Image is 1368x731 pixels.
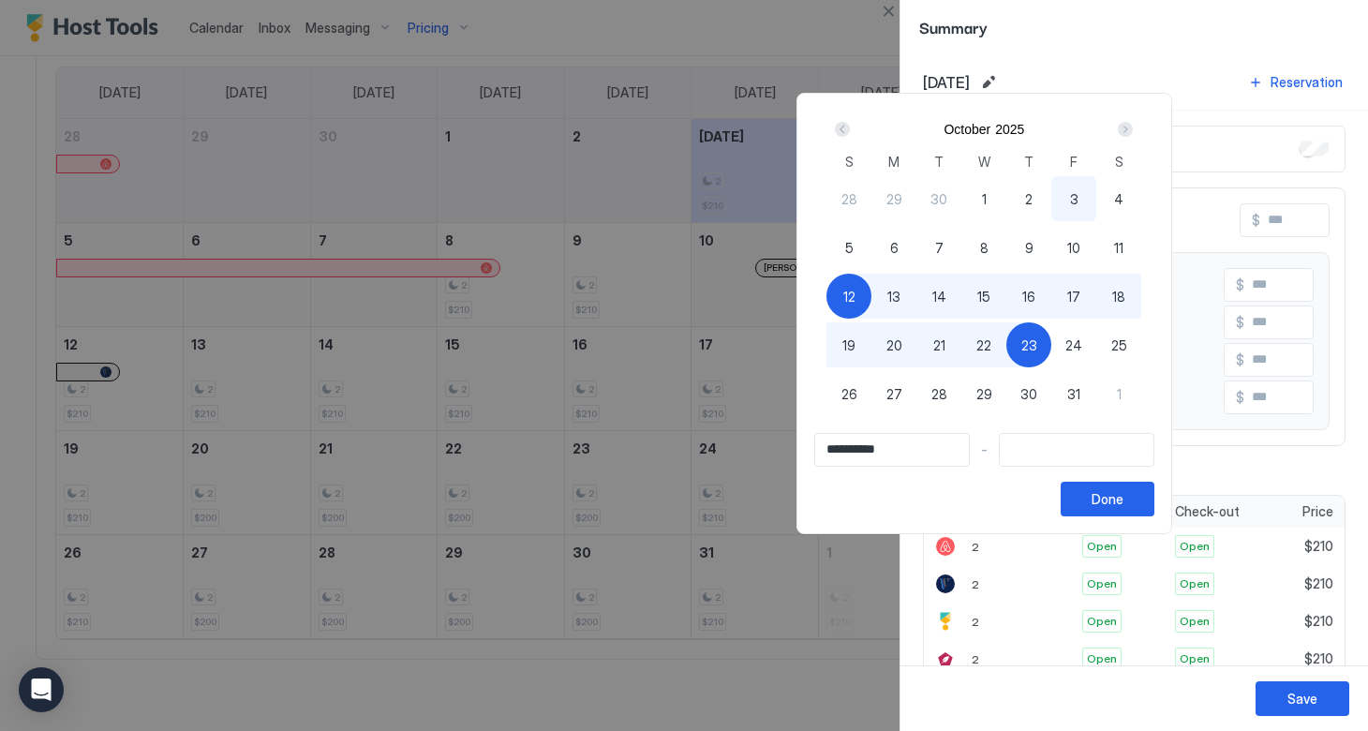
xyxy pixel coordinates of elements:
span: T [934,152,944,172]
button: 21 [916,322,961,367]
span: 29 [886,189,902,209]
span: 28 [931,384,947,404]
button: Next [1111,118,1137,141]
span: F [1070,152,1078,172]
button: 10 [1051,225,1096,270]
button: Prev [831,118,856,141]
button: 2 [1006,176,1051,221]
button: 12 [826,274,871,319]
span: 16 [1022,287,1035,306]
span: 1 [1117,384,1122,404]
button: 24 [1051,322,1096,367]
button: 27 [871,371,916,416]
span: 1 [982,189,987,209]
span: 7 [935,238,944,258]
button: 13 [871,274,916,319]
span: 21 [933,336,945,355]
span: 12 [843,287,855,306]
button: 23 [1006,322,1051,367]
span: 30 [1020,384,1037,404]
span: 28 [841,189,857,209]
span: 8 [980,238,989,258]
span: 13 [887,287,900,306]
button: 29 [871,176,916,221]
button: 29 [961,371,1006,416]
span: 5 [845,238,854,258]
button: Done [1061,482,1154,516]
button: 7 [916,225,961,270]
span: 25 [1111,336,1127,355]
span: S [1115,152,1123,172]
span: 20 [886,336,902,355]
span: 3 [1070,189,1078,209]
input: Input Field [1000,434,1153,466]
button: 1 [1096,371,1141,416]
button: 30 [1006,371,1051,416]
span: 2 [1025,189,1033,209]
button: 2025 [995,122,1024,137]
span: 26 [841,384,857,404]
span: 24 [1065,336,1082,355]
span: 23 [1021,336,1037,355]
button: 14 [916,274,961,319]
button: 5 [826,225,871,270]
button: 28 [916,371,961,416]
span: M [888,152,900,172]
button: 17 [1051,274,1096,319]
span: T [1024,152,1033,172]
span: 15 [977,287,990,306]
input: Input Field [815,434,969,466]
button: 25 [1096,322,1141,367]
button: 1 [961,176,1006,221]
div: Open Intercom Messenger [19,667,64,712]
button: 16 [1006,274,1051,319]
button: 9 [1006,225,1051,270]
span: 6 [890,238,899,258]
span: 18 [1112,287,1125,306]
span: 10 [1067,238,1080,258]
button: 8 [961,225,1006,270]
button: 31 [1051,371,1096,416]
span: 30 [930,189,947,209]
button: 4 [1096,176,1141,221]
span: 19 [842,336,855,355]
span: S [845,152,854,172]
span: 27 [886,384,902,404]
button: 28 [826,176,871,221]
button: 20 [871,322,916,367]
span: 9 [1025,238,1033,258]
button: 18 [1096,274,1141,319]
button: 11 [1096,225,1141,270]
button: 6 [871,225,916,270]
span: 29 [976,384,992,404]
button: 3 [1051,176,1096,221]
span: W [978,152,990,172]
span: - [981,441,988,458]
span: 4 [1114,189,1123,209]
span: 14 [932,287,946,306]
span: 11 [1114,238,1123,258]
button: 26 [826,371,871,416]
span: 22 [976,336,991,355]
span: 31 [1067,384,1080,404]
button: 15 [961,274,1006,319]
button: October [944,122,990,137]
div: Done [1092,489,1123,509]
span: 17 [1067,287,1080,306]
button: 30 [916,176,961,221]
button: 22 [961,322,1006,367]
button: 19 [826,322,871,367]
